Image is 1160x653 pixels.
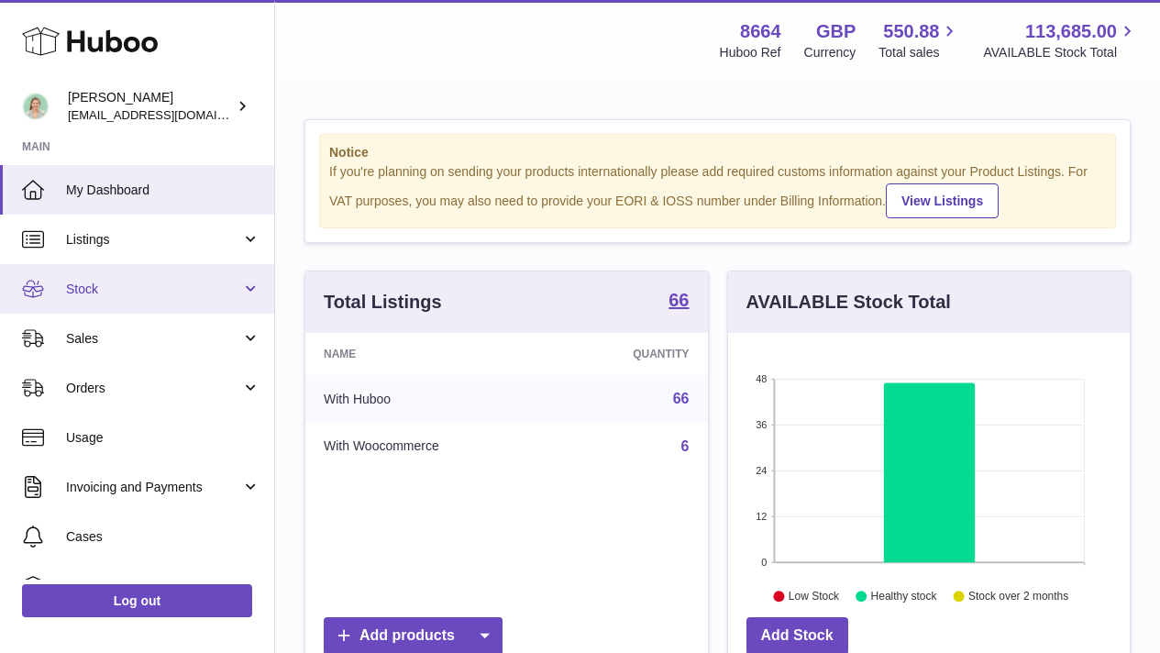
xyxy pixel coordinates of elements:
td: With Woocommerce [305,423,555,470]
span: Invoicing and Payments [66,479,241,496]
span: AVAILABLE Stock Total [983,44,1138,61]
img: hello@thefacialcuppingexpert.com [22,93,50,120]
a: Log out [22,584,252,617]
strong: Notice [329,144,1106,161]
text: 24 [756,465,767,476]
span: 113,685.00 [1025,19,1117,44]
th: Quantity [555,333,707,375]
span: Stock [66,281,241,298]
h3: AVAILABLE Stock Total [746,290,951,315]
text: 48 [756,373,767,384]
text: Healthy stock [870,590,937,603]
span: Usage [66,429,260,447]
span: [EMAIL_ADDRESS][DOMAIN_NAME] [68,107,270,122]
td: With Huboo [305,375,555,423]
div: [PERSON_NAME] [68,89,233,124]
text: 36 [756,419,767,430]
text: 12 [756,511,767,522]
span: Total sales [878,44,960,61]
a: 6 [681,438,690,454]
strong: GBP [816,19,856,44]
th: Name [305,333,555,375]
div: Huboo Ref [720,44,781,61]
a: 550.88 Total sales [878,19,960,61]
span: Cases [66,528,260,546]
div: Currency [804,44,856,61]
div: If you're planning on sending your products internationally please add required customs informati... [329,163,1106,218]
h3: Total Listings [324,290,442,315]
text: Stock over 2 months [968,590,1068,603]
a: 66 [668,291,689,313]
span: Channels [66,578,260,595]
a: 66 [673,391,690,406]
a: View Listings [886,183,999,218]
span: Listings [66,231,241,249]
a: 113,685.00 AVAILABLE Stock Total [983,19,1138,61]
strong: 66 [668,291,689,309]
span: 550.88 [883,19,939,44]
text: Low Stock [788,590,839,603]
text: 0 [761,557,767,568]
strong: 8664 [740,19,781,44]
span: My Dashboard [66,182,260,199]
span: Sales [66,330,241,348]
span: Orders [66,380,241,397]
